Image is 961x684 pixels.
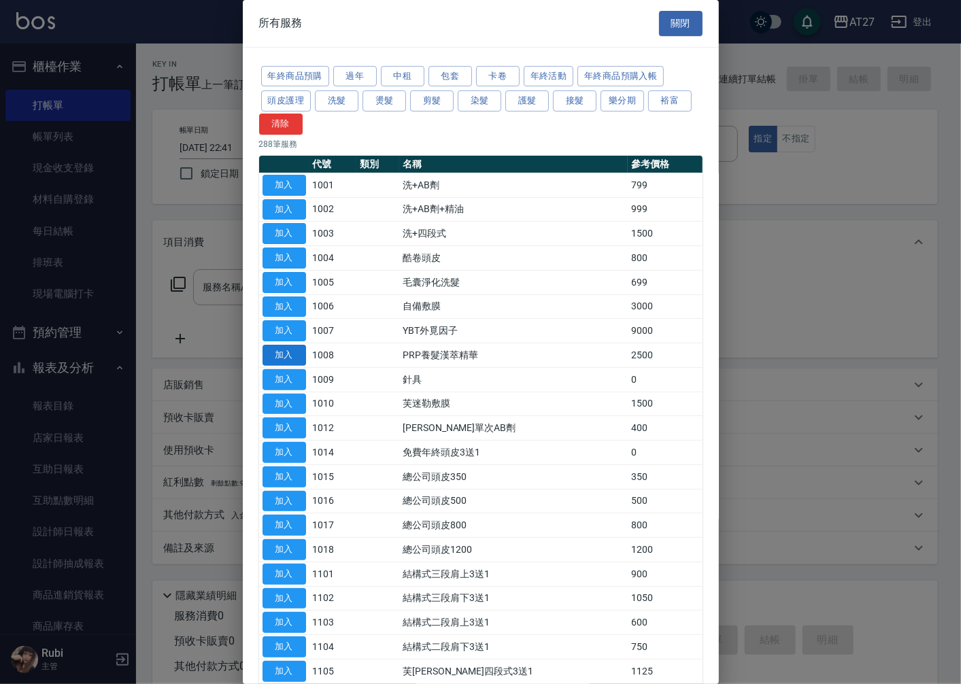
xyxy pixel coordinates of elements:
[259,114,303,135] button: 清除
[648,90,692,112] button: 裕富
[399,586,628,611] td: 結構式三段肩下3送1
[399,392,628,416] td: 芙迷勒敷膜
[628,367,702,392] td: 0
[309,246,357,271] td: 1004
[309,173,357,197] td: 1001
[263,223,306,244] button: 加入
[263,320,306,341] button: 加入
[399,538,628,562] td: 總公司頭皮1200
[399,270,628,294] td: 毛囊淨化洗髮
[381,66,424,87] button: 中租
[628,392,702,416] td: 1500
[363,90,406,112] button: 燙髮
[659,11,703,36] button: 關閉
[263,661,306,682] button: 加入
[263,588,306,609] button: 加入
[428,66,472,87] button: 包套
[263,515,306,536] button: 加入
[309,513,357,538] td: 1017
[356,156,399,173] th: 類別
[628,586,702,611] td: 1050
[399,197,628,222] td: 洗+AB劑+精油
[309,635,357,660] td: 1104
[309,489,357,513] td: 1016
[309,392,357,416] td: 1010
[263,369,306,390] button: 加入
[628,611,702,635] td: 600
[399,343,628,368] td: PRP養髮漢萃精華
[259,16,303,30] span: 所有服務
[399,222,628,246] td: 洗+四段式
[399,513,628,538] td: 總公司頭皮800
[309,416,357,441] td: 1012
[628,538,702,562] td: 1200
[399,156,628,173] th: 名稱
[399,416,628,441] td: [PERSON_NAME]單次AB劑
[399,173,628,197] td: 洗+AB劑
[628,513,702,538] td: 800
[263,491,306,512] button: 加入
[399,441,628,465] td: 免費年終頭皮3送1
[628,156,702,173] th: 參考價格
[628,635,702,660] td: 750
[263,612,306,633] button: 加入
[628,173,702,197] td: 799
[309,270,357,294] td: 1005
[410,90,454,112] button: 剪髮
[399,659,628,683] td: 芙[PERSON_NAME]四段式3送1
[309,586,357,611] td: 1102
[399,294,628,319] td: 自備敷膜
[601,90,644,112] button: 樂分期
[263,564,306,585] button: 加入
[309,294,357,319] td: 1006
[309,538,357,562] td: 1018
[399,489,628,513] td: 總公司頭皮500
[263,442,306,463] button: 加入
[309,562,357,586] td: 1101
[263,345,306,366] button: 加入
[263,296,306,318] button: 加入
[628,197,702,222] td: 999
[309,464,357,489] td: 1015
[263,199,306,220] button: 加入
[309,367,357,392] td: 1009
[309,222,357,246] td: 1003
[628,222,702,246] td: 1500
[261,90,311,112] button: 頭皮護理
[263,247,306,269] button: 加入
[263,539,306,560] button: 加入
[399,464,628,489] td: 總公司頭皮350
[309,441,357,465] td: 1014
[263,466,306,488] button: 加入
[628,441,702,465] td: 0
[309,659,357,683] td: 1105
[263,272,306,293] button: 加入
[263,175,306,196] button: 加入
[577,66,664,87] button: 年終商品預購入帳
[399,635,628,660] td: 結構式二段肩下3送1
[524,66,574,87] button: 年終活動
[399,246,628,271] td: 酷卷頭皮
[628,464,702,489] td: 350
[628,562,702,586] td: 900
[315,90,358,112] button: 洗髮
[399,319,628,343] td: YBT外覓因子
[628,246,702,271] td: 800
[309,343,357,368] td: 1008
[309,156,357,173] th: 代號
[628,319,702,343] td: 9000
[263,636,306,657] button: 加入
[628,416,702,441] td: 400
[263,394,306,415] button: 加入
[476,66,520,87] button: 卡卷
[399,562,628,586] td: 結構式三段肩上3送1
[628,659,702,683] td: 1125
[263,417,306,439] button: 加入
[309,611,357,635] td: 1103
[261,66,329,87] button: 年終商品預購
[399,611,628,635] td: 結構式二段肩上3送1
[309,319,357,343] td: 1007
[628,270,702,294] td: 699
[458,90,501,112] button: 染髮
[628,294,702,319] td: 3000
